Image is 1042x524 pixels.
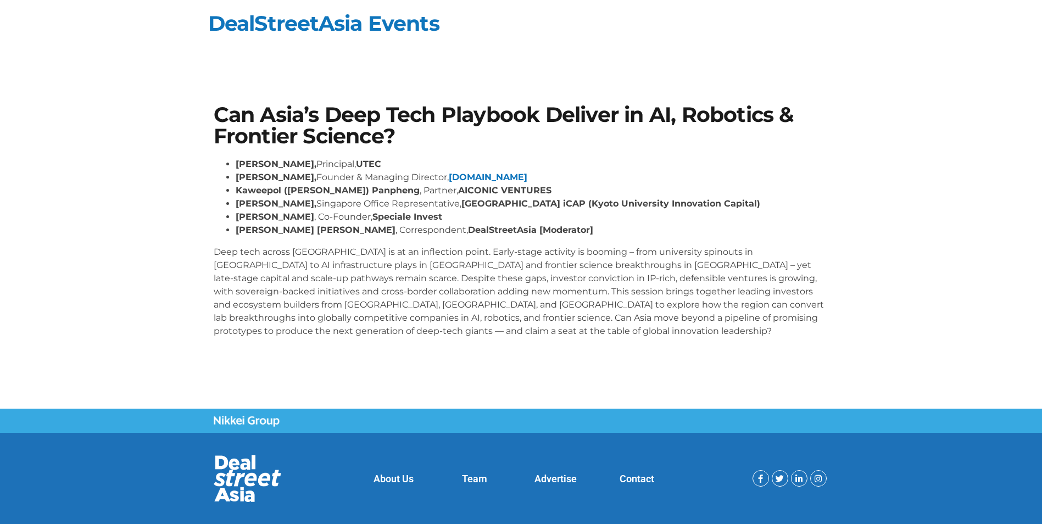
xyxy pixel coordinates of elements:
img: Nikkei Group [214,416,280,427]
p: Deep tech across [GEOGRAPHIC_DATA] is at an inflection point. Early-stage activity is booming – f... [214,246,829,338]
strong: AICONIC VENTURES [458,185,551,196]
strong: [PERSON_NAME], [236,198,316,209]
strong: [PERSON_NAME], [236,159,316,169]
strong: UTEC [356,159,381,169]
strong: Speciale Invest [372,211,442,222]
strong: [GEOGRAPHIC_DATA] iCAP (Kyoto University Innovation Capital) [461,198,760,209]
strong: [PERSON_NAME], [236,172,316,182]
a: [DOMAIN_NAME] [449,172,527,182]
a: About Us [374,473,414,484]
a: DealStreetAsia Events [208,10,439,36]
a: Advertise [534,473,577,484]
strong: [PERSON_NAME] [PERSON_NAME] [236,225,395,235]
a: Contact [620,473,654,484]
li: , Correspondent, [236,224,829,237]
li: Principal, [236,158,829,171]
strong: [PERSON_NAME] [236,211,314,222]
strong: Kaweepol ([PERSON_NAME]) Panpheng [236,185,420,196]
li: Founder & Managing Director, [236,171,829,184]
li: Singapore Office Representative, [236,197,829,210]
strong: DealStreetAsia [Moderator] [468,225,593,235]
li: , Partner, [236,184,829,197]
a: Team [462,473,487,484]
h1: Can Asia’s Deep Tech Playbook Deliver in AI, Robotics & Frontier Science? [214,104,829,147]
li: , Co-Founder, [236,210,829,224]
